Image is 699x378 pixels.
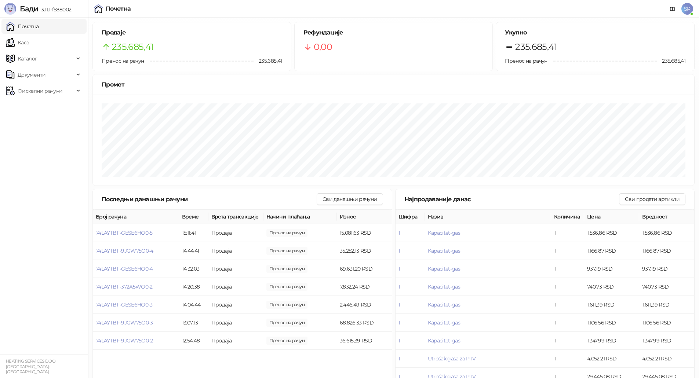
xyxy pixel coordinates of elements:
td: 13:07:13 [179,314,208,332]
span: 235.685,41 [657,57,685,65]
td: 1 [551,296,584,314]
span: 74LAYTBF-9JGW75O0-3 [96,319,153,326]
td: 35.252,13 RSD [337,242,392,260]
span: 15.081,63 [266,229,307,237]
a: Документација [667,3,678,15]
img: Logo [4,3,16,15]
td: 68.826,33 RSD [337,314,392,332]
div: Најпродаваније данас [404,195,619,204]
button: 1 [398,301,400,308]
button: Kapacitet-gas [428,337,460,344]
td: 14:04:44 [179,296,208,314]
span: 69.631,20 [266,265,307,273]
td: 1.536,86 RSD [639,224,694,242]
h5: Продаје [102,28,282,37]
td: Продаја [208,260,263,278]
a: Почетна [6,19,39,34]
button: 74LAYTBF-372A5WO0-2 [96,283,153,290]
td: 1 [551,224,584,242]
td: 1.347,99 RSD [639,332,694,350]
span: Пренос на рачун [505,58,547,64]
th: Време [179,210,208,224]
button: 1 [398,265,400,272]
td: 1.611,39 RSD [639,296,694,314]
span: 74LAYTBF-9JGW75O0-4 [96,247,153,254]
button: Utrošak gasa za PTV [428,355,476,362]
th: Број рачуна [93,210,179,224]
span: 235.685,41 [515,40,557,54]
td: Продаја [208,224,263,242]
td: 14:32:03 [179,260,208,278]
td: 4.052,21 RSD [639,350,694,368]
td: 937,19 RSD [639,260,694,278]
td: 1.106,56 RSD [584,314,639,332]
div: Почетна [106,6,131,12]
button: 1 [398,247,400,254]
div: Промет [102,80,685,89]
span: 36.615,39 [266,337,307,345]
td: 69.631,20 RSD [337,260,392,278]
button: 74LAYTBF-GESE6HO0-5 [96,230,153,236]
h5: Рефундације [303,28,484,37]
td: 1 [551,278,584,296]
td: 14:20:38 [179,278,208,296]
th: Вредност [639,210,694,224]
button: 74LAYTBF-GESE6HO0-3 [96,301,153,308]
a: Каса [6,35,29,50]
span: 235.685,41 [254,57,282,65]
span: Каталог [18,51,37,66]
td: 7.832,24 RSD [337,278,392,296]
td: 4.052,21 RSD [584,350,639,368]
td: 1.166,87 RSD [584,242,639,260]
span: SR [681,3,693,15]
button: 1 [398,355,400,362]
button: Kapacitet-gas [428,319,460,326]
td: 1 [551,350,584,368]
th: Шифра [396,210,425,224]
th: Назив [425,210,551,224]
td: Продаја [208,242,263,260]
td: 1.106,56 RSD [639,314,694,332]
button: Kapacitet-gas [428,247,460,254]
button: 1 [398,337,400,344]
button: Сви продати артикли [619,193,685,205]
td: 1.536,86 RSD [584,224,639,242]
td: 1 [551,332,584,350]
td: 740,73 RSD [584,278,639,296]
td: 1 [551,242,584,260]
td: 14:44:41 [179,242,208,260]
td: 15.081,63 RSD [337,224,392,242]
span: 0,00 [314,40,332,54]
td: 1 [551,314,584,332]
th: Износ [337,210,392,224]
span: Kapacitet-gas [428,230,460,236]
button: Kapacitet-gas [428,265,460,272]
th: Цена [584,210,639,224]
button: Kapacitet-gas [428,283,460,290]
th: Количина [551,210,584,224]
span: Документи [18,67,45,82]
td: Продаја [208,296,263,314]
td: Продаја [208,278,263,296]
small: HEATING SERVICES DOO [GEOGRAPHIC_DATA]-[GEOGRAPHIC_DATA] [6,359,55,374]
td: 36.615,39 RSD [337,332,392,350]
button: 74LAYTBF-GESE6HO0-4 [96,265,153,272]
span: 235.685,41 [112,40,154,54]
td: 2.446,49 RSD [337,296,392,314]
th: Врста трансакције [208,210,263,224]
button: Kapacitet-gas [428,301,460,308]
td: 1.611,39 RSD [584,296,639,314]
span: 74LAYTBF-9JGW75O0-2 [96,337,153,344]
span: 7.832,24 [266,283,307,291]
th: Начини плаћања [263,210,337,224]
button: 1 [398,283,400,290]
span: 68.826,33 [266,319,307,327]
